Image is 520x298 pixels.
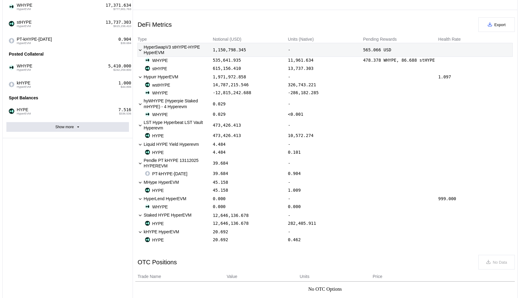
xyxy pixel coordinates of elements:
[288,171,301,176] div: 0.904
[55,125,74,129] div: Show more
[363,58,437,63] div: 478.378 WHYPE, 86.688 stHYPE
[288,141,362,147] div: -
[288,66,314,71] div: 13,737.303
[145,188,150,193] img: hyperliquid.jpg
[145,237,150,242] img: hyperliquid.jpg
[6,93,129,103] div: Spot Balances
[14,80,31,88] span: kHYPE
[145,133,150,138] img: hyperliquid.jpg
[14,107,31,115] span: HYPE
[213,82,249,87] div: 14,787,215.546
[145,82,150,87] img: hyperliquid.png
[138,229,212,235] div: kHYPE HyperEVM
[17,68,32,71] span: HyperEVM
[17,25,32,28] span: HyperEVM
[145,82,170,88] div: wstHYPE
[145,237,164,243] div: HYPE
[213,90,251,95] div: -12,815,242.688
[288,90,319,95] div: -286,182.285
[363,44,437,55] div: 565.066 USD
[138,158,212,169] div: Pendle PT kHYPE 13112025 HYPEREVM
[213,37,241,42] div: Notional (USD)
[138,212,212,218] div: Staked HYPE HyperEVM
[213,123,241,128] div: 473,426.413
[138,273,161,280] span: Trade Name
[213,74,246,79] div: 1,971,972.858
[138,196,212,202] div: HyperLend HyperEVM
[145,112,168,117] div: WHYPE
[145,90,168,96] div: WHYPE
[213,58,241,63] div: 535,641.935
[138,98,212,109] div: hyWHYPE (Hyperpie Staked mHYPE) - 4 Hyperevm
[145,58,168,63] div: WHYPE
[288,221,316,226] div: 282,405.911
[145,66,150,71] img: hyperliquid.jpg
[17,112,31,115] span: HyperEVM
[138,179,212,185] div: MHype HyperEVM
[213,161,228,166] div: 39.684
[213,150,226,155] div: 4.484
[145,112,150,117] img: _UP3jBsi_400x400.jpg
[138,37,147,42] div: Type
[9,108,14,114] img: hyperliquid.jpg
[6,49,129,59] div: Posted Collateral
[145,150,164,155] div: HYPE
[14,37,52,45] span: PT-kHYPE-[DATE]
[288,74,362,80] div: -
[288,82,316,87] div: 326,743.221
[113,68,131,71] span: $242,259.800
[138,21,172,28] div: DeFi Metrics
[12,111,15,114] img: hyperevm-CUbfO1az.svg
[288,133,314,138] div: 10,572.274
[213,171,228,176] div: 39.684
[494,22,506,27] span: Export
[288,204,301,209] div: 0.000
[17,42,52,45] span: HyperEVM
[6,122,129,132] button: Show more
[17,85,31,88] span: HyperEVM
[213,66,241,71] div: 615,156.410
[213,101,226,106] div: 0.029
[288,196,362,202] div: -
[288,44,362,55] div: -
[213,142,226,147] div: 4.484
[145,171,188,176] div: PT-kHYPE-[DATE]
[14,20,32,28] span: stHYPE
[138,141,212,147] div: Liquid HYPE Yield Hyperevm
[288,112,303,117] div: <0.001
[14,63,32,71] span: WHYPE
[213,133,241,138] div: 473,426.413
[288,98,362,109] div: -
[213,112,226,117] div: 0.029
[373,273,383,280] span: Price
[288,150,301,155] div: 0.101
[145,221,164,226] div: HYPE
[12,40,15,43] img: hyperevm-CUbfO1az.svg
[17,8,32,11] span: HyperEVM
[308,286,342,292] div: No OTC Options
[113,25,131,28] span: $615,156.410
[213,221,249,226] div: 12,646,136.678
[138,120,212,131] div: LST Hype Hyperbeat LST Vault Hyperevm
[363,37,397,42] div: Pending Rewards
[145,204,168,210] div: WHYPE
[288,229,362,235] div: -
[288,158,362,169] div: -
[213,47,246,52] div: 1,150,798.345
[138,44,212,55] div: HyperSwapV3 stHYPE-HYPE HyperEVM
[478,17,515,32] button: Export
[119,112,131,115] span: $336.536
[145,90,150,95] img: _UP3jBsi_400x400.jpg
[145,58,150,63] img: _UP3jBsi_400x400.jpg
[145,66,167,71] div: stHYPE
[213,196,226,201] div: 0.000
[145,204,150,209] img: _UP3jBsi_400x400.jpg
[213,180,228,185] div: 45.158
[213,213,249,218] div: 12,646,136.678
[300,273,310,280] span: Units
[9,4,14,9] img: _UP3jBsi_400x400.jpg
[288,58,314,63] div: 11,961.634
[145,133,164,139] div: HYPE
[121,42,131,45] span: $39.684
[288,37,314,42] div: Units (Native)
